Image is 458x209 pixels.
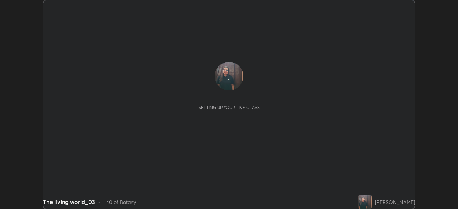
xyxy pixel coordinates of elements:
[43,198,95,206] div: The living world_03
[375,198,415,206] div: [PERSON_NAME]
[358,195,372,209] img: 815e494cd96e453d976a72106007bfc6.jpg
[103,198,136,206] div: L40 of Botany
[98,198,101,206] div: •
[199,105,260,110] div: Setting up your live class
[215,62,243,90] img: 815e494cd96e453d976a72106007bfc6.jpg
